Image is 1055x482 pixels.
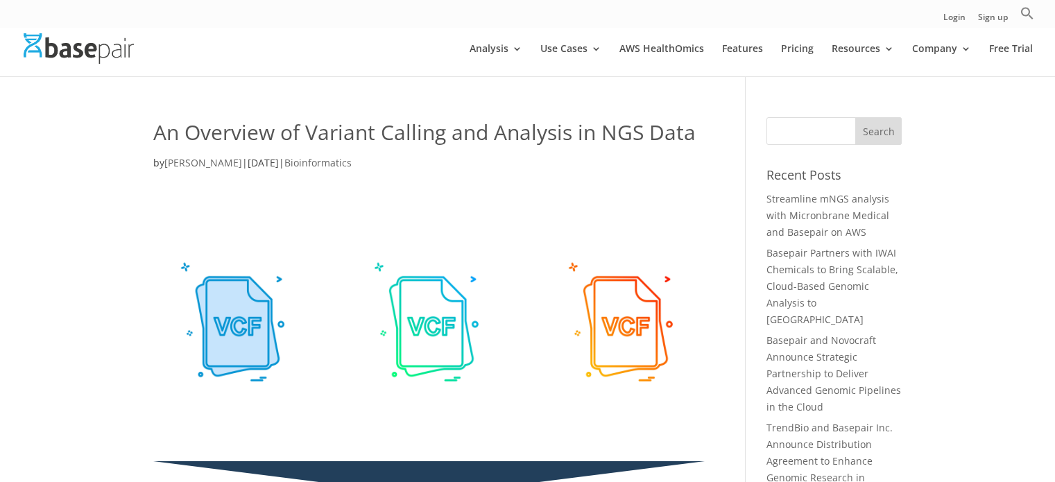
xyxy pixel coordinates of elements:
[766,334,901,413] a: Basepair and Novocraft Announce Strategic Partnership to Deliver Advanced Genomic Pipelines in th...
[24,33,134,63] img: Basepair
[248,156,279,169] span: [DATE]
[619,44,704,76] a: AWS HealthOmics
[470,44,522,76] a: Analysis
[347,241,511,405] img: VCF
[722,44,763,76] a: Features
[153,241,317,405] img: VCF
[540,44,601,76] a: Use Cases
[766,246,898,325] a: Basepair Partners with IWAI Chemicals to Bring Scalable, Cloud-Based Genomic Analysis to [GEOGRAP...
[855,117,902,145] input: Search
[943,13,966,28] a: Login
[284,156,352,169] a: Bioinformatics
[153,155,705,182] p: by | |
[989,44,1033,76] a: Free Trial
[832,44,894,76] a: Resources
[978,13,1008,28] a: Sign up
[766,166,902,191] h4: Recent Posts
[164,156,242,169] a: [PERSON_NAME]
[766,192,889,239] a: Streamline mNGS analysis with Micronbrane Medical and Basepair on AWS
[541,241,705,405] img: 111448780_m
[1020,6,1034,28] a: Search Icon Link
[1020,6,1034,20] svg: Search
[781,44,814,76] a: Pricing
[153,117,705,155] h1: An Overview of Variant Calling and Analysis in NGS Data
[912,44,971,76] a: Company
